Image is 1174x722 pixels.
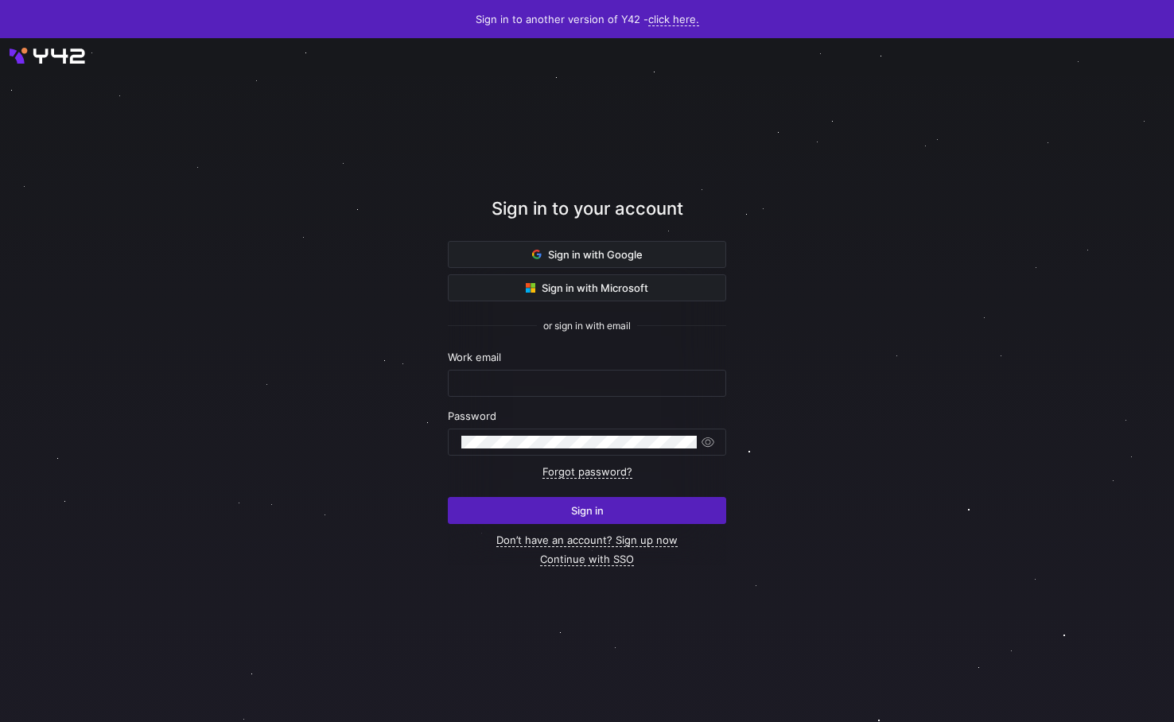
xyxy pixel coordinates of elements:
span: Work email [448,351,501,363]
span: Sign in with Microsoft [526,281,648,294]
button: Sign in [448,497,726,524]
div: Sign in to your account [448,196,726,241]
button: Sign in with Google [448,241,726,268]
span: Sign in with Google [532,248,643,261]
span: or sign in with email [543,320,631,332]
span: Sign in [571,504,604,517]
a: click here. [648,13,699,26]
span: Password [448,410,496,422]
button: Sign in with Microsoft [448,274,726,301]
a: Continue with SSO [540,553,634,566]
a: Forgot password? [542,465,632,479]
a: Don’t have an account? Sign up now [496,534,678,547]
